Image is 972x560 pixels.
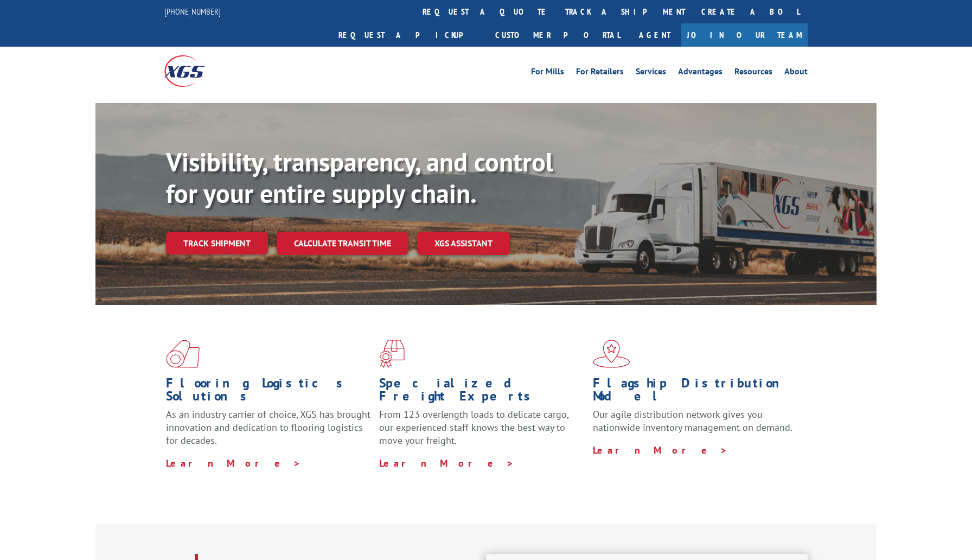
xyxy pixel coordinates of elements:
[417,232,510,255] a: XGS ASSISTANT
[593,377,798,408] h1: Flagship Distribution Model
[277,232,408,255] a: Calculate transit time
[379,340,405,368] img: xgs-icon-focused-on-flooring-red
[593,340,630,368] img: xgs-icon-flagship-distribution-model-red
[166,145,553,210] b: Visibility, transparency, and control for your entire supply chain.
[593,444,728,456] a: Learn More >
[166,377,371,408] h1: Flooring Logistics Solutions
[681,23,808,47] a: Join Our Team
[678,67,722,79] a: Advantages
[593,408,792,434] span: Our agile distribution network gives you nationwide inventory management on demand.
[636,67,666,79] a: Services
[166,340,200,368] img: xgs-icon-total-supply-chain-intelligence-red
[531,67,564,79] a: For Mills
[379,377,584,408] h1: Specialized Freight Experts
[166,408,370,447] span: As an industry carrier of choice, XGS has brought innovation and dedication to flooring logistics...
[734,67,772,79] a: Resources
[379,457,514,469] a: Learn More >
[487,23,628,47] a: Customer Portal
[166,232,268,254] a: Track shipment
[166,457,301,469] a: Learn More >
[628,23,681,47] a: Agent
[576,67,624,79] a: For Retailers
[784,67,808,79] a: About
[379,408,584,456] p: From 123 overlength loads to delicate cargo, our experienced staff knows the best way to move you...
[330,23,487,47] a: Request a pickup
[164,6,221,17] a: [PHONE_NUMBER]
